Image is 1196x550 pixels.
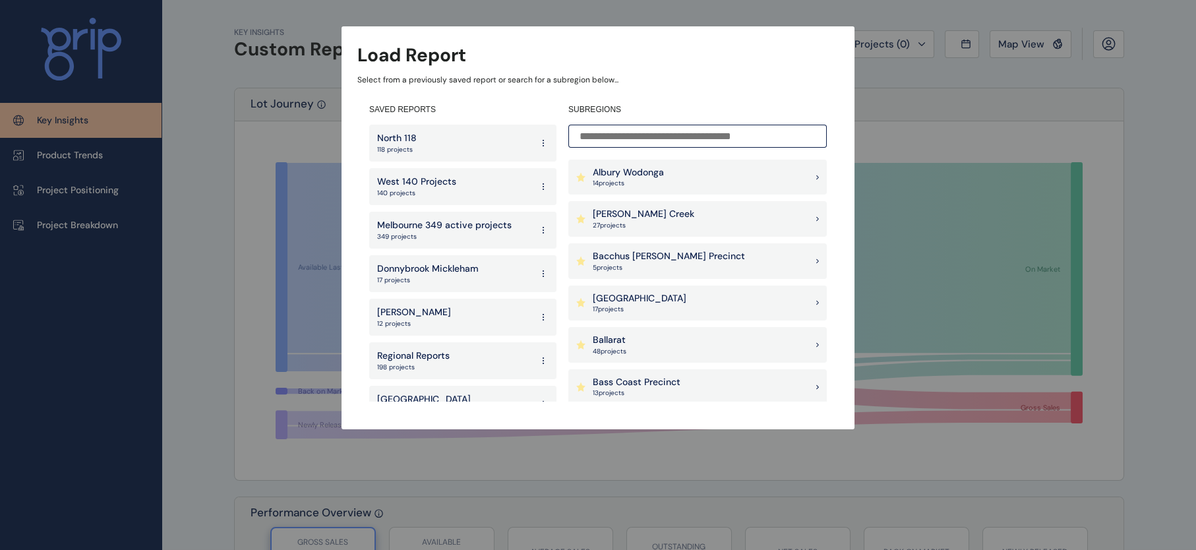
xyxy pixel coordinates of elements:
p: North 118 [377,132,417,145]
p: Bass Coast Precinct [593,376,680,389]
p: 5 project s [593,263,745,272]
p: 17 projects [377,276,479,285]
p: West 140 Projects [377,175,456,189]
p: 12 projects [377,319,451,328]
h4: SUBREGIONS [568,104,827,115]
p: 14 project s [593,179,664,188]
p: Select from a previously saved report or search for a subregion below... [357,75,839,86]
p: 140 projects [377,189,456,198]
p: Bacchus [PERSON_NAME] Precinct [593,250,745,263]
p: Donnybrook Mickleham [377,262,479,276]
p: 13 project s [593,388,680,398]
p: 17 project s [593,305,686,314]
p: [GEOGRAPHIC_DATA] [593,292,686,305]
p: [GEOGRAPHIC_DATA] [377,393,471,406]
p: [PERSON_NAME] [377,306,451,319]
h3: Load Report [357,42,466,68]
p: 118 projects [377,145,417,154]
p: Melbourne 349 active projects [377,219,512,232]
p: Regional Reports [377,350,450,363]
p: 349 projects [377,232,512,241]
p: Ballarat [593,334,626,347]
p: 198 projects [377,363,450,372]
p: 27 project s [593,221,694,230]
p: Albury Wodonga [593,166,664,179]
p: [PERSON_NAME] Creek [593,208,694,221]
p: 48 project s [593,347,626,356]
h4: SAVED REPORTS [369,104,556,115]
